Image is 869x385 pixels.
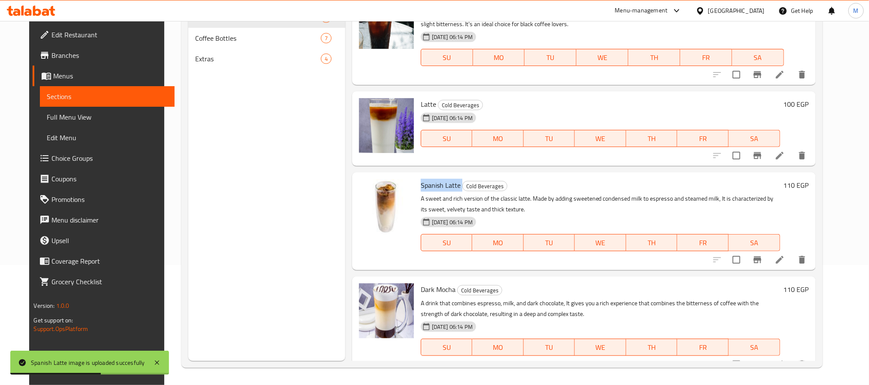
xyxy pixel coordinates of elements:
[684,51,729,64] span: FR
[33,66,174,86] a: Menus
[51,194,167,205] span: Promotions
[736,51,781,64] span: SA
[476,341,520,354] span: MO
[428,323,476,331] span: [DATE] 06:14 PM
[527,237,572,249] span: TU
[575,234,626,251] button: WE
[473,49,525,66] button: MO
[729,130,780,147] button: SA
[421,130,472,147] button: SU
[528,51,573,64] span: TU
[428,114,476,122] span: [DATE] 06:14 PM
[33,315,73,326] span: Get support on:
[792,145,812,166] button: delete
[47,91,167,102] span: Sections
[321,55,331,63] span: 4
[729,339,780,356] button: SA
[472,234,524,251] button: MO
[47,132,167,143] span: Edit Menu
[626,130,678,147] button: TH
[747,64,768,85] button: Branch-specific-item
[33,300,54,311] span: Version:
[421,339,472,356] button: SU
[33,210,174,230] a: Menu disclaimer
[421,49,473,66] button: SU
[40,127,174,148] a: Edit Menu
[438,100,483,110] div: Cold Beverages
[33,148,174,168] a: Choice Groups
[626,234,678,251] button: TH
[775,150,785,161] a: Edit menu item
[33,323,88,334] a: Support.OpsPlatform
[425,132,469,145] span: SU
[792,64,812,85] button: delete
[33,271,174,292] a: Grocery Checklist
[732,237,777,249] span: SA
[51,256,167,266] span: Coverage Report
[40,86,174,107] a: Sections
[681,341,725,354] span: FR
[458,286,502,295] span: Cold Beverages
[53,71,167,81] span: Menus
[51,174,167,184] span: Coupons
[421,298,780,319] p: A drink that combines espresso, milk, and dark chocolate, It gives you a rich experience that com...
[195,33,320,43] span: Coffee Bottles
[33,45,174,66] a: Branches
[732,49,784,66] button: SA
[359,283,414,338] img: Dark Mocha
[677,130,729,147] button: FR
[33,189,174,210] a: Promotions
[630,237,674,249] span: TH
[188,4,345,72] nav: Menu sections
[708,6,765,15] div: [GEOGRAPHIC_DATA]
[33,251,174,271] a: Coverage Report
[421,98,436,111] span: Latte
[421,283,456,296] span: Dark Mocha
[747,250,768,270] button: Branch-specific-item
[51,277,167,287] span: Grocery Checklist
[524,339,575,356] button: TU
[527,132,572,145] span: TU
[578,237,623,249] span: WE
[428,218,476,226] span: [DATE] 06:14 PM
[438,100,483,110] span: Cold Beverages
[630,341,674,354] span: TH
[628,49,680,66] button: TH
[576,49,628,66] button: WE
[321,33,332,43] div: items
[630,132,674,145] span: TH
[457,285,502,295] div: Cold Beverages
[472,339,524,356] button: MO
[727,147,745,165] span: Select to update
[681,132,725,145] span: FR
[747,354,768,375] button: Branch-specific-item
[792,250,812,270] button: delete
[626,339,678,356] button: TH
[51,215,167,225] span: Menu disclaimer
[575,339,626,356] button: WE
[463,181,507,191] span: Cold Beverages
[575,130,626,147] button: WE
[51,153,167,163] span: Choice Groups
[775,69,785,80] a: Edit menu item
[428,33,476,41] span: [DATE] 06:14 PM
[51,30,167,40] span: Edit Restaurant
[775,359,785,370] a: Edit menu item
[477,51,522,64] span: MO
[33,168,174,189] a: Coupons
[421,234,472,251] button: SU
[727,355,745,373] span: Select to update
[784,179,809,191] h6: 110 EGP
[195,54,320,64] div: Extras
[727,251,745,269] span: Select to update
[51,50,167,60] span: Branches
[578,132,623,145] span: WE
[51,235,167,246] span: Upsell
[578,341,623,354] span: WE
[729,234,780,251] button: SA
[188,48,345,69] div: Extras4
[632,51,677,64] span: TH
[472,130,524,147] button: MO
[732,132,777,145] span: SA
